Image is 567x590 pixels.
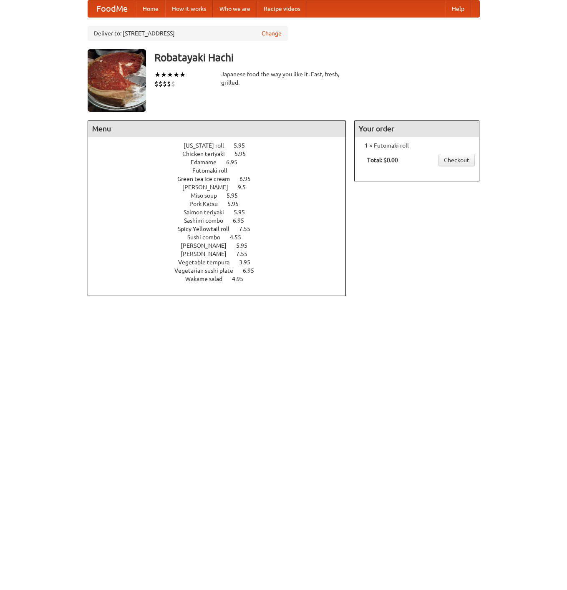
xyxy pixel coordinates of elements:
[262,29,282,38] a: Change
[239,226,259,232] span: 7.55
[179,70,186,79] li: ★
[182,151,233,157] span: Chicken teriyaki
[184,217,260,224] a: Sashimi combo 6.95
[173,70,179,79] li: ★
[232,276,252,282] span: 4.95
[445,0,471,17] a: Help
[185,276,231,282] span: Wakame salad
[355,121,479,137] h4: Your order
[234,151,254,157] span: 5.95
[226,159,246,166] span: 6.95
[182,184,237,191] span: [PERSON_NAME]
[213,0,257,17] a: Who we are
[239,176,259,182] span: 6.95
[154,49,480,66] h3: Robatayaki Hachi
[234,209,253,216] span: 5.95
[257,0,307,17] a: Recipe videos
[187,234,229,241] span: Sushi combo
[178,226,238,232] span: Spicy Yellowtail roll
[230,234,249,241] span: 4.55
[174,267,270,274] a: Vegetarian sushi plate 6.95
[185,276,259,282] a: Wakame salad 4.95
[177,176,238,182] span: Green tea ice cream
[182,151,261,157] a: Chicken teriyaki 5.95
[88,121,346,137] h4: Menu
[159,79,163,88] li: $
[181,242,235,249] span: [PERSON_NAME]
[191,159,253,166] a: Edamame 6.95
[191,192,225,199] span: Miso soup
[167,70,173,79] li: ★
[192,167,251,174] a: Futomaki roll
[227,192,246,199] span: 5.95
[154,70,161,79] li: ★
[174,267,242,274] span: Vegetarian sushi plate
[236,251,256,257] span: 7.55
[191,192,253,199] a: Miso soup 5.95
[163,79,167,88] li: $
[178,259,266,266] a: Vegetable tempura 3.95
[233,217,252,224] span: 6.95
[359,141,475,150] li: 1 × Futomaki roll
[178,259,238,266] span: Vegetable tempura
[184,217,232,224] span: Sashimi combo
[181,251,263,257] a: [PERSON_NAME] 7.55
[181,242,263,249] a: [PERSON_NAME] 5.95
[182,184,261,191] a: [PERSON_NAME] 9.5
[438,154,475,166] a: Checkout
[181,251,235,257] span: [PERSON_NAME]
[171,79,175,88] li: $
[165,0,213,17] a: How it works
[88,0,136,17] a: FoodMe
[191,159,225,166] span: Edamame
[184,209,232,216] span: Salmon teriyaki
[154,79,159,88] li: $
[243,267,262,274] span: 6.95
[184,142,232,149] span: [US_STATE] roll
[161,70,167,79] li: ★
[184,142,260,149] a: [US_STATE] roll 5.95
[227,201,247,207] span: 5.95
[234,142,253,149] span: 5.95
[192,167,236,174] span: Futomaki roll
[177,176,266,182] a: Green tea ice cream 6.95
[88,49,146,112] img: angular.jpg
[184,209,260,216] a: Salmon teriyaki 5.95
[189,201,254,207] a: Pork Katsu 5.95
[236,242,256,249] span: 5.95
[136,0,165,17] a: Home
[239,259,259,266] span: 3.95
[178,226,266,232] a: Spicy Yellowtail roll 7.55
[221,70,346,87] div: Japanese food the way you like it. Fast, fresh, grilled.
[189,201,226,207] span: Pork Katsu
[187,234,257,241] a: Sushi combo 4.55
[367,157,398,163] b: Total: $0.00
[238,184,254,191] span: 9.5
[88,26,288,41] div: Deliver to: [STREET_ADDRESS]
[167,79,171,88] li: $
